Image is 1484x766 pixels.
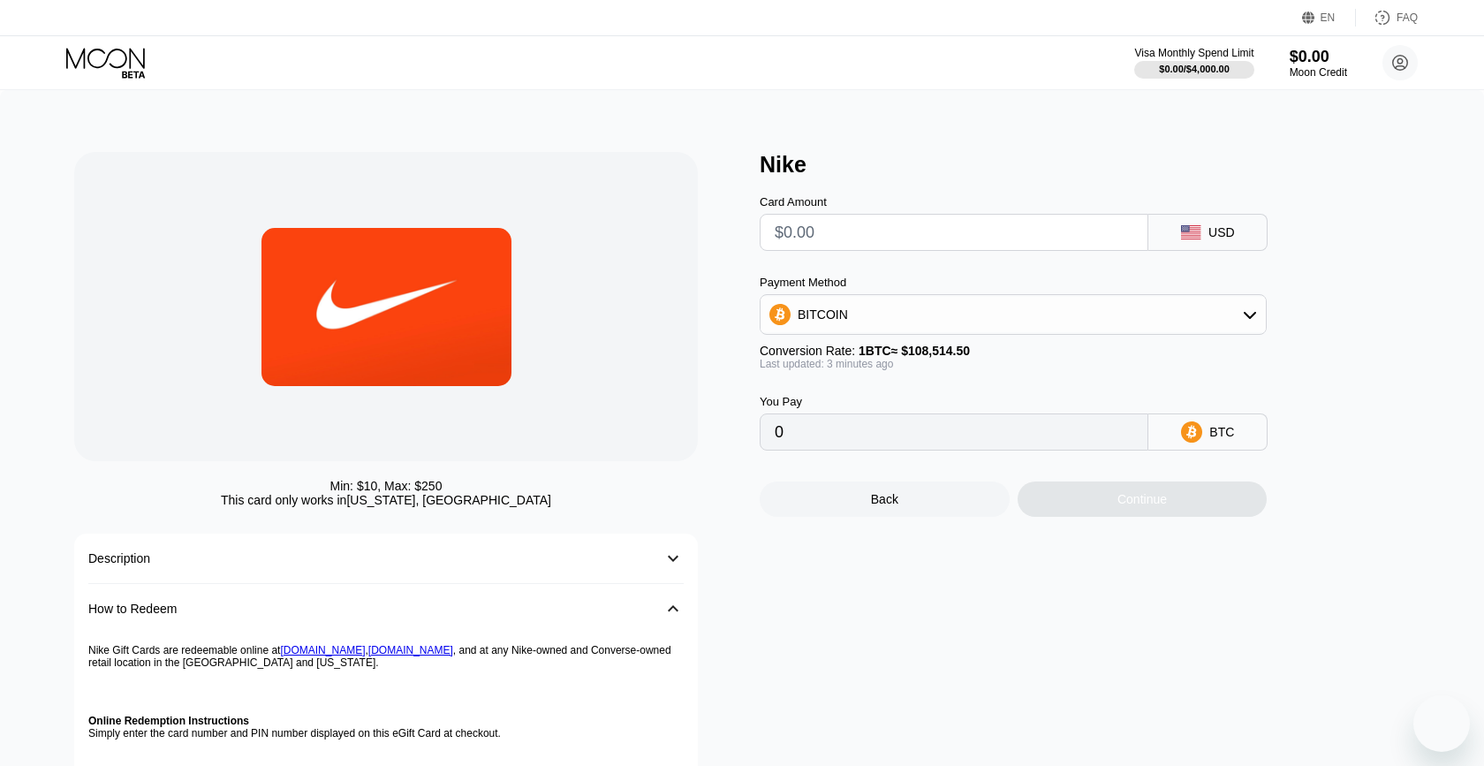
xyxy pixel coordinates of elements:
div: BTC [1209,425,1234,439]
div: FAQ [1356,9,1418,27]
div: This card only works in [US_STATE], [GEOGRAPHIC_DATA] [221,493,551,507]
div: $0.00Moon Credit [1290,48,1347,79]
span: 1 BTC ≈ $108,514.50 [859,344,970,358]
a: [DOMAIN_NAME] [280,644,365,656]
div: Moon Credit [1290,66,1347,79]
div: EN [1302,9,1356,27]
div: You Pay [760,395,1148,408]
div: BITCOIN [798,307,848,322]
strong: Online Redemption Instructions [88,715,249,727]
p: Simply enter the card number and PIN number displayed on this eGift Card at checkout. [88,715,684,739]
input: $0.00 [775,215,1133,250]
div: $0.00 [1290,48,1347,66]
div: FAQ [1397,11,1418,24]
div: 󰅀 [662,548,684,569]
div: BITCOIN [761,297,1266,332]
div: Nike [760,152,1427,178]
div: Back [760,482,1010,517]
div: Last updated: 3 minutes ago [760,358,1267,370]
div: $0.00 / $4,000.00 [1159,64,1230,74]
div: Description [88,551,150,565]
div: Back [871,492,898,506]
a: [DOMAIN_NAME] [368,644,453,656]
div: USD [1208,225,1235,239]
div: EN [1321,11,1336,24]
div: Card Amount [760,195,1148,209]
div: Conversion Rate: [760,344,1267,358]
iframe: Button to launch messaging window [1413,695,1470,752]
div: Visa Monthly Spend Limit [1134,47,1253,59]
div: 󰅀 [662,598,684,619]
p: Nike Gift Cards are redeemable online at , , and at any Nike-owned and Converse-owned retail loca... [88,644,684,669]
div: How to Redeem [88,602,177,616]
div: Visa Monthly Spend Limit$0.00/$4,000.00 [1134,47,1253,79]
div: Payment Method [760,276,1267,289]
div: Min: $ 10 , Max: $ 250 [330,479,443,493]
